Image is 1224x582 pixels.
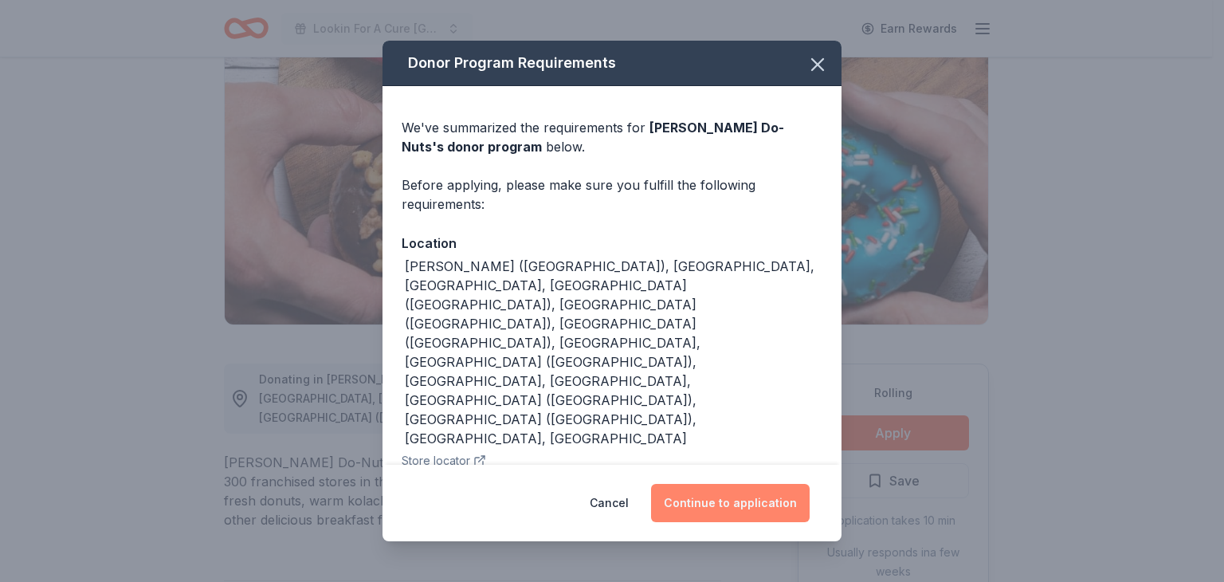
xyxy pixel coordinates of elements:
[402,175,822,214] div: Before applying, please make sure you fulfill the following requirements:
[590,484,629,522] button: Cancel
[402,451,486,470] button: Store locator
[402,118,822,156] div: We've summarized the requirements for below.
[651,484,810,522] button: Continue to application
[405,257,822,448] div: [PERSON_NAME] ([GEOGRAPHIC_DATA]), [GEOGRAPHIC_DATA], [GEOGRAPHIC_DATA], [GEOGRAPHIC_DATA] ([GEOG...
[402,233,822,254] div: Location
[382,41,841,86] div: Donor Program Requirements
